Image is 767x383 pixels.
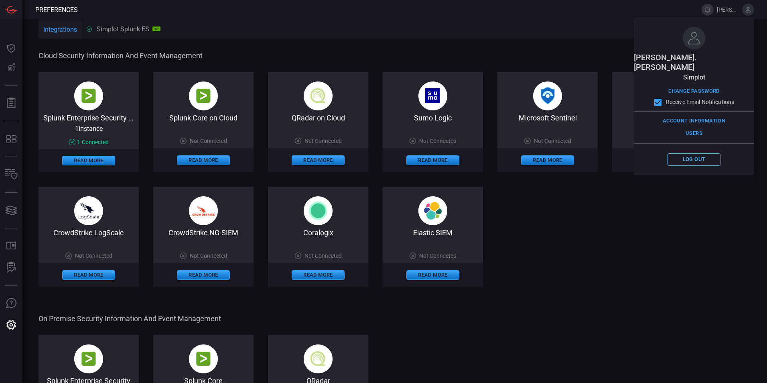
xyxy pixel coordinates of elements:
[39,114,139,122] div: Splunk Enterprise Security on Cloud
[533,81,562,110] img: microsoft_sentinel-DmoYopBN.png
[418,81,447,110] img: sumo_logic-BhVDPgcO.png
[668,153,720,166] button: Log out
[75,125,103,132] span: 1 instance
[190,138,227,144] span: Not Connected
[292,270,345,280] button: Read More
[152,26,160,31] div: SP
[383,228,483,237] div: Elastic SIEM
[75,253,112,259] span: Not Connected
[717,6,739,13] span: [PERSON_NAME].[PERSON_NAME]
[304,253,342,259] span: Not Connected
[82,139,109,145] span: Connected
[74,196,103,225] img: crowdstrike_logscale-Dv7WlQ1M.png
[74,81,103,110] img: splunk-B-AX9-PE.png
[268,228,368,237] div: Coralogix
[2,165,21,184] button: Inventory
[35,6,78,14] span: Preferences
[406,155,459,165] button: Read More
[39,51,749,60] span: Cloud Security Information and Event Management
[87,25,160,33] div: Simplot Splunk ES
[39,228,139,237] div: CrowdStrike LogScale
[177,155,230,165] button: Read More
[406,270,459,280] button: Read More
[62,270,115,280] button: Read More
[419,138,457,144] span: Not Connected
[534,138,571,144] span: Not Connected
[153,114,254,122] div: Splunk Core on Cloud
[268,114,368,122] div: QRadar on Cloud
[189,196,218,225] img: crowdstrike_falcon-DF2rzYKc.png
[189,81,218,110] img: splunk-B-AX9-PE.png
[666,98,735,106] span: Receive Email Notifications
[418,196,447,225] img: svg+xml,%3c
[2,129,21,149] button: MITRE - Detection Posture
[177,270,230,280] button: Read More
[2,58,21,77] button: Detections
[74,344,103,373] img: splunk-B-AX9-PE.png
[189,344,218,373] img: splunk-B-AX9-PE.png
[292,155,345,165] button: Read More
[612,114,712,122] div: Google Chronicle
[683,73,705,81] span: simplot
[634,53,754,72] span: [PERSON_NAME].[PERSON_NAME]
[521,155,574,165] button: Read More
[2,94,21,113] button: Reports
[190,253,227,259] span: Not Connected
[2,236,21,256] button: Rule Catalog
[304,344,333,373] img: qradar_on_cloud-CqUPbAk2.png
[304,138,342,144] span: Not Connected
[82,19,165,39] button: Simplot Splunk ESSP
[62,156,115,165] button: Read More
[69,139,109,145] div: 1
[497,114,598,122] div: Microsoft Sentinel
[2,258,21,277] button: ALERT ANALYSIS
[39,314,749,323] span: On Premise Security Information and Event Management
[668,127,720,140] button: Users
[2,294,21,313] button: Ask Us A Question
[304,196,333,225] img: svg%3e
[304,81,333,110] img: qradar_on_cloud-CqUPbAk2.png
[2,201,21,220] button: Cards
[383,114,483,122] div: Sumo Logic
[419,253,457,259] span: Not Connected
[39,20,82,40] button: Integrations
[2,316,21,335] button: Preferences
[666,85,722,98] button: Change Password
[2,39,21,58] button: Dashboard
[661,115,727,127] button: Account Information
[153,228,254,237] div: CrowdStrike NG-SIEM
